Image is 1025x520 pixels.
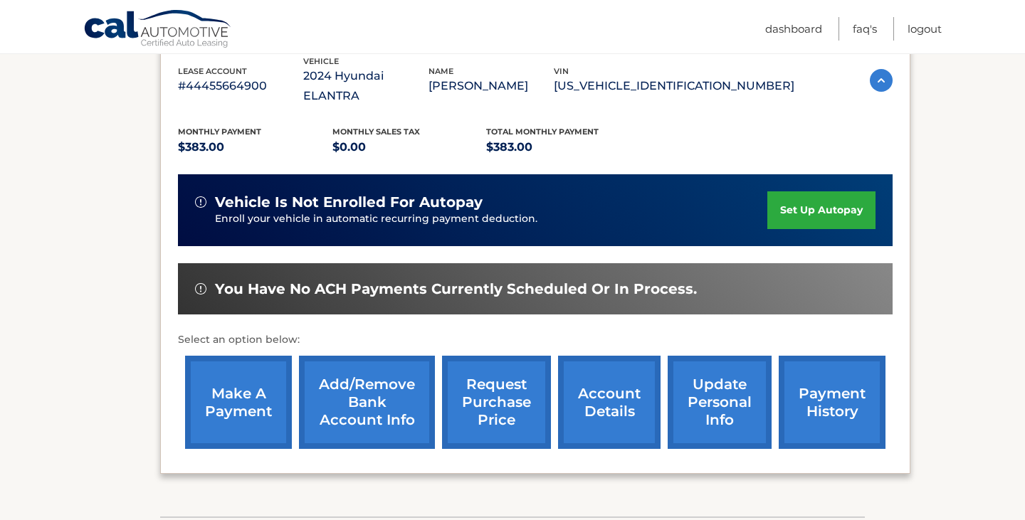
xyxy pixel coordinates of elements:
span: vehicle is not enrolled for autopay [215,193,483,211]
p: #44455664900 [178,76,303,96]
img: accordion-active.svg [870,69,893,92]
a: Dashboard [765,17,822,41]
span: lease account [178,66,247,76]
p: $383.00 [486,137,641,157]
p: [US_VEHICLE_IDENTIFICATION_NUMBER] [554,76,794,96]
p: [PERSON_NAME] [429,76,554,96]
img: alert-white.svg [195,196,206,208]
a: FAQ's [853,17,877,41]
a: update personal info [668,356,772,449]
span: vehicle [303,56,339,66]
span: vin [554,66,569,76]
span: Monthly sales Tax [332,127,420,137]
a: make a payment [185,356,292,449]
a: Add/Remove bank account info [299,356,435,449]
a: set up autopay [767,191,876,229]
a: Cal Automotive [83,9,233,51]
p: $383.00 [178,137,332,157]
a: account details [558,356,661,449]
p: 2024 Hyundai ELANTRA [303,66,429,106]
p: Select an option below: [178,331,893,349]
a: payment history [779,356,885,449]
span: You have no ACH payments currently scheduled or in process. [215,280,697,298]
span: name [429,66,453,76]
p: $0.00 [332,137,487,157]
span: Total Monthly Payment [486,127,599,137]
a: request purchase price [442,356,551,449]
p: Enroll your vehicle in automatic recurring payment deduction. [215,211,767,227]
span: Monthly Payment [178,127,261,137]
a: Logout [908,17,942,41]
img: alert-white.svg [195,283,206,295]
